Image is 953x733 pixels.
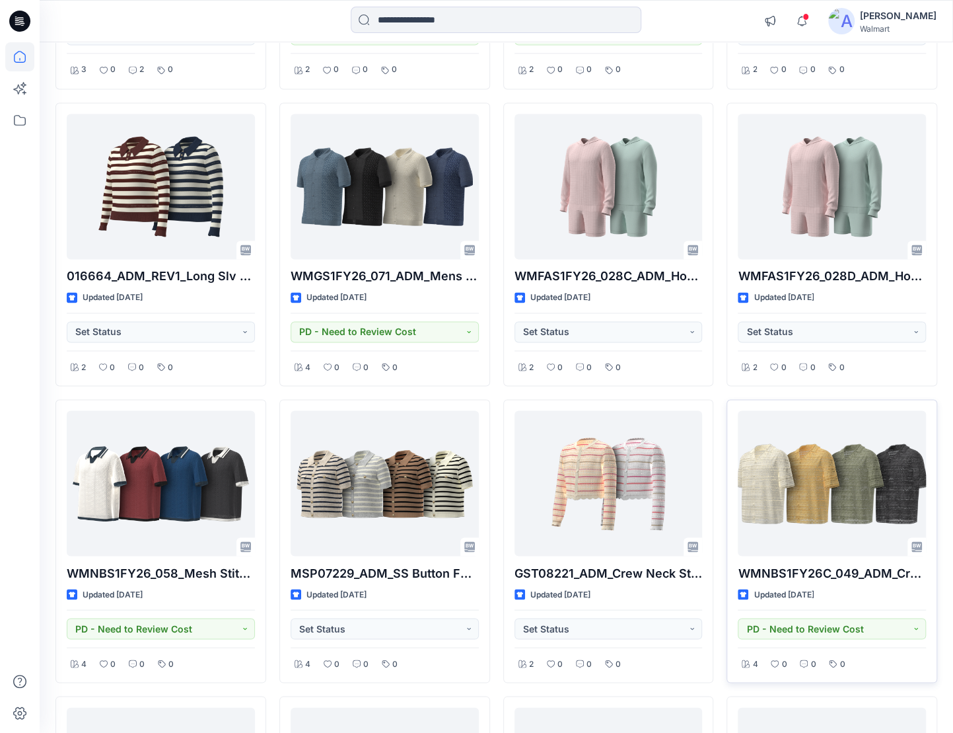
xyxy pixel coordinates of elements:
a: WMFAS1FY26_028D_ADM_Hoodie Sweater(TM) [738,114,926,259]
p: 0 [363,657,369,671]
p: Updated [DATE] [754,291,814,305]
p: 0 [557,360,563,374]
p: GST08221_ADM_Crew Neck Striped Cardie [514,564,703,582]
p: WMNBS1FY26C_049_ADM_Crochet Camp [738,564,926,582]
p: 0 [168,63,173,77]
a: 016664_ADM_REV1_Long Slv Pointelle Stripe (KG2) [67,114,255,259]
a: WMNBS1FY26_058_Mesh Stitch Johnny Collar Sweater [67,410,255,556]
p: 0 [810,63,815,77]
p: 4 [305,360,310,374]
p: 0 [168,657,174,671]
p: 2 [752,360,757,374]
p: WMNBS1FY26_058_Mesh Stitch [PERSON_NAME] Sweater [67,564,255,582]
p: 0 [810,360,815,374]
p: WMFAS1FY26_028C_ADM_Hoodie Sweater(TM) [514,267,703,286]
p: 2 [305,63,310,77]
p: 0 [781,657,787,671]
p: 0 [363,63,368,77]
p: 2 [529,360,534,374]
p: 0 [110,657,116,671]
p: 0 [781,63,786,77]
p: WMFAS1FY26_028D_ADM_Hoodie Sweater(TM) [738,267,926,286]
p: 0 [363,360,369,374]
p: 2 [529,657,534,671]
p: 0 [110,63,116,77]
p: 0 [810,657,816,671]
p: WMGS1FY26_071_ADM_Mens Button down [291,267,479,286]
p: Updated [DATE] [83,291,143,305]
p: 0 [392,63,397,77]
p: 0 [110,360,115,374]
a: WMFAS1FY26_028C_ADM_Hoodie Sweater(TM) [514,114,703,259]
p: 0 [139,657,145,671]
a: WMNBS1FY26C_049_ADM_Crochet Camp [738,410,926,556]
p: 0 [557,63,563,77]
p: 016664_ADM_REV1_Long Slv Pointelle Stripe (KG2) [67,267,255,286]
a: GST08221_ADM_Crew Neck Striped Cardie [514,410,703,556]
p: 4 [752,657,758,671]
p: Updated [DATE] [530,291,590,305]
p: 0 [616,657,621,671]
p: 0 [586,657,592,671]
p: 0 [334,63,339,77]
p: 2 [752,63,757,77]
p: 4 [81,657,87,671]
p: Updated [DATE] [754,588,814,601]
div: [PERSON_NAME] [860,8,936,24]
p: 0 [334,360,339,374]
p: 0 [781,360,786,374]
img: avatar [828,8,855,34]
p: 0 [392,360,398,374]
p: Updated [DATE] [83,588,143,601]
p: 0 [586,360,592,374]
p: 2 [139,63,144,77]
p: Updated [DATE] [306,588,367,601]
a: WMGS1FY26_071_ADM_Mens Button down [291,114,479,259]
p: 0 [839,360,844,374]
p: 0 [839,63,844,77]
p: 3 [81,63,87,77]
p: 2 [81,360,86,374]
p: 0 [616,360,621,374]
p: 0 [392,657,398,671]
p: 0 [839,657,845,671]
p: 0 [616,63,621,77]
p: 0 [557,657,563,671]
p: 2 [529,63,534,77]
p: 0 [168,360,173,374]
p: 0 [139,360,144,374]
a: MSP07229_ADM_SS Button FRT Cardi w Chest [291,410,479,556]
p: MSP07229_ADM_SS Button FRT Cardi w Chest [291,564,479,582]
p: 0 [586,63,592,77]
p: Updated [DATE] [306,291,367,305]
p: 4 [305,657,310,671]
p: Updated [DATE] [530,588,590,601]
p: 0 [334,657,339,671]
div: Walmart [860,24,936,34]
